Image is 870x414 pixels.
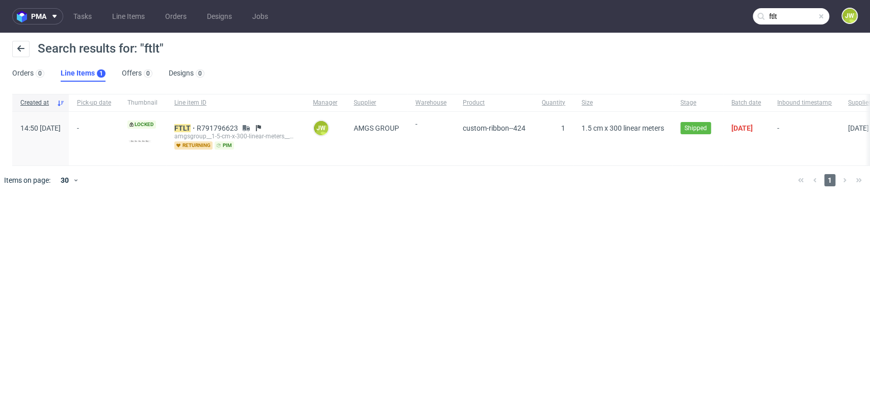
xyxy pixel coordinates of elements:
span: Pick-up date [77,99,111,107]
span: AMGS GROUP [354,124,399,132]
div: 30 [55,173,73,187]
img: version_two_editor_design [127,140,152,142]
span: Stage [680,99,715,107]
span: Warehouse [415,99,446,107]
span: Search results for: "ftlt" [38,41,164,56]
span: - [77,124,111,153]
a: Offers0 [122,65,152,82]
span: Supplier [354,99,399,107]
span: Shipped [684,124,707,133]
span: Thumbnail [127,99,158,107]
a: Designs [201,8,238,25]
div: amgsgroup__1-5-cm-x-300-linear-meters__we_love_pr_gmbh__ [174,132,297,140]
span: 14:50 [DATE] [20,124,61,132]
span: Manager [313,99,337,107]
span: Locked [127,120,156,129]
div: 1 [99,70,103,77]
a: Designs0 [169,65,204,82]
span: custom-ribbon--424 [463,124,525,132]
button: pma [12,8,63,25]
a: Orders0 [12,65,44,82]
span: Line item ID [174,99,297,107]
a: Line Items1 [61,65,106,82]
span: 1 [561,124,565,132]
span: Batch date [731,99,761,107]
span: Created at [20,99,52,107]
mark: FTLT [174,124,191,132]
span: pim [215,141,234,150]
a: Tasks [67,8,98,25]
a: Jobs [246,8,274,25]
span: - [415,120,446,153]
div: 0 [146,70,150,77]
div: 0 [38,70,42,77]
span: Size [582,99,664,107]
a: Orders [159,8,193,25]
a: R791796623 [197,124,240,132]
span: [DATE] [731,124,753,132]
span: 1.5 cm x 300 linear meters [582,124,664,132]
span: 1 [824,174,835,186]
a: Line Items [106,8,151,25]
span: pma [31,13,46,20]
span: Product [463,99,525,107]
span: returning [174,141,213,150]
figcaption: JW [314,121,328,135]
span: Inbound timestamp [777,99,832,107]
div: 0 [198,70,202,77]
a: FTLT [174,124,197,132]
span: Quantity [542,99,565,107]
img: logo [17,11,31,22]
span: Items on page: [4,175,50,185]
span: [DATE] [848,124,869,132]
figcaption: JW [842,9,857,23]
span: - [777,124,832,153]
